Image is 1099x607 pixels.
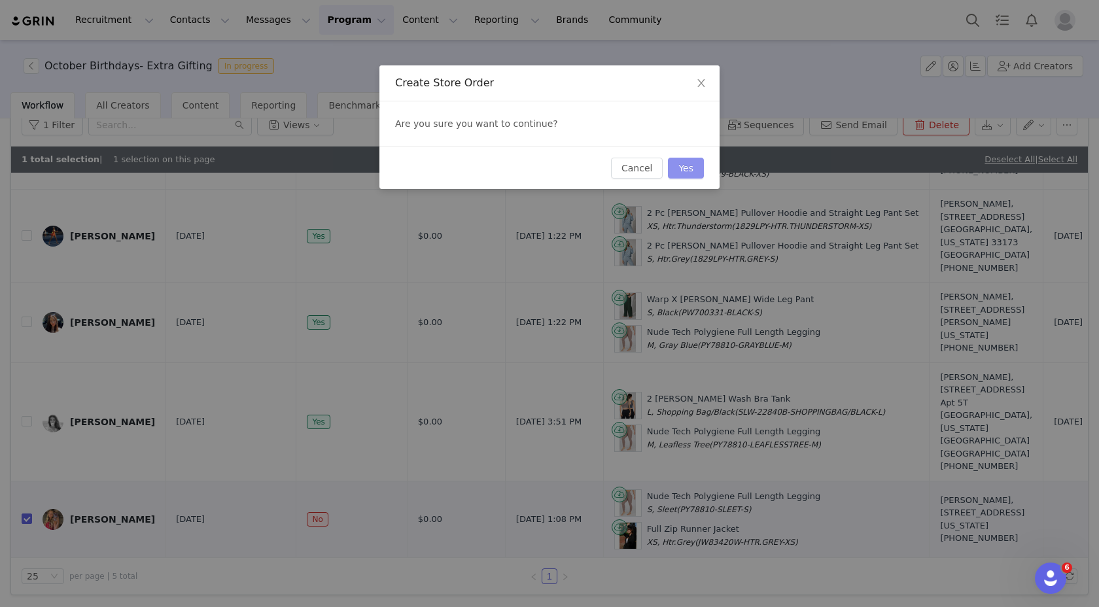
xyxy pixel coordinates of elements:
[1062,563,1072,573] span: 6
[1035,563,1066,594] iframe: Intercom live chat
[683,65,720,102] button: Close
[611,158,663,179] button: Cancel
[696,78,706,88] i: icon: close
[668,158,704,179] button: Yes
[379,101,720,147] div: Are you sure you want to continue?
[395,76,704,90] div: Create Store Order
